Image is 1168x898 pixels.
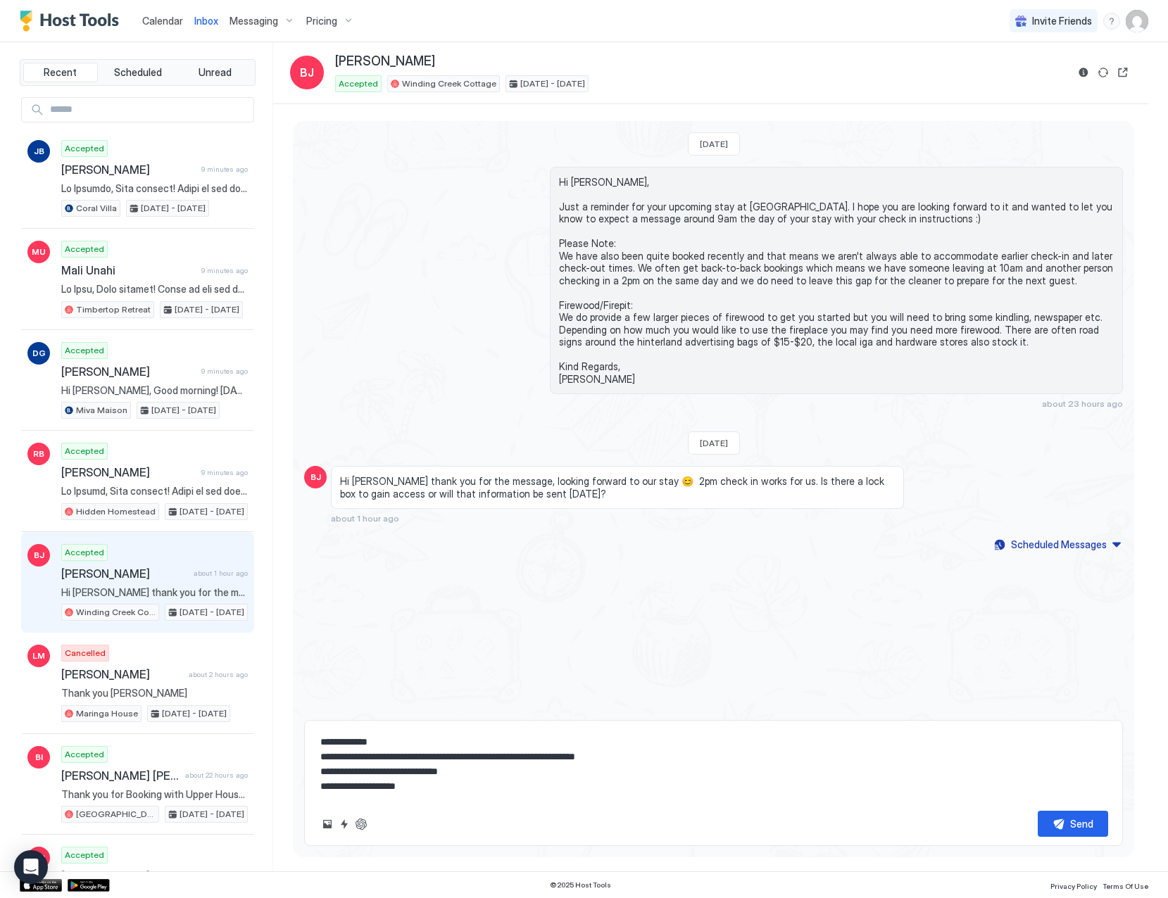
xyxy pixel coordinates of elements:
[180,505,244,518] span: [DATE] - [DATE]
[230,15,278,27] span: Messaging
[101,63,175,82] button: Scheduled
[65,142,104,155] span: Accepted
[201,367,248,376] span: 9 minutes ago
[1011,537,1107,552] div: Scheduled Messages
[65,849,104,861] span: Accepted
[142,15,183,27] span: Calendar
[61,687,248,700] span: Thank you [PERSON_NAME]
[559,176,1114,386] span: Hi [PERSON_NAME], Just a reminder for your upcoming stay at [GEOGRAPHIC_DATA]. I hope you are loo...
[61,788,248,801] span: Thank you for Booking with Upper House! We hope you are looking forward to your stay. Check in an...
[76,505,156,518] span: Hidden Homestead
[353,816,370,833] button: ChatGPT Auto Reply
[61,163,196,177] span: [PERSON_NAME]
[61,586,248,599] span: Hi [PERSON_NAME] thank you for the message, looking forward to our stay 😊 2pm check in works for ...
[61,667,183,681] span: [PERSON_NAME]
[65,243,104,255] span: Accepted
[1103,878,1148,892] a: Terms Of Use
[76,303,151,316] span: Timbertop Retreat
[20,59,256,86] div: tab-group
[61,567,188,581] span: [PERSON_NAME]
[65,748,104,761] span: Accepted
[33,448,44,460] span: RB
[76,606,156,619] span: Winding Creek Cottage
[65,445,104,457] span: Accepted
[61,465,196,479] span: [PERSON_NAME]
[199,66,232,79] span: Unread
[340,475,895,500] span: Hi [PERSON_NAME] thank you for the message, looking forward to our stay 😊 2pm check in works for ...
[1114,64,1131,81] button: Open reservation
[1103,882,1148,890] span: Terms Of Use
[44,98,253,122] input: Input Field
[700,139,728,149] span: [DATE]
[65,546,104,559] span: Accepted
[61,182,248,195] span: Lo Ipsumdo, Sita consect! Adipi el sed doe te inci utla! 😁✨ E dolo magnaa en adm ve quisnos exer ...
[300,64,314,81] span: BJ
[61,869,220,883] span: [PERSON_NAME]
[141,202,206,215] span: [DATE] - [DATE]
[20,879,62,892] a: App Store
[1070,816,1093,831] div: Send
[76,707,138,720] span: Maringa House
[550,880,611,890] span: © 2025 Host Tools
[194,569,248,578] span: about 1 hour ago
[520,77,585,90] span: [DATE] - [DATE]
[336,816,353,833] button: Quick reply
[20,11,125,32] a: Host Tools Logo
[1038,811,1108,837] button: Send
[1075,64,1092,81] button: Reservation information
[185,771,248,780] span: about 22 hours ago
[189,670,248,679] span: about 2 hours ago
[23,63,98,82] button: Recent
[1126,10,1148,32] div: User profile
[34,549,44,562] span: BJ
[339,77,378,90] span: Accepted
[32,347,46,360] span: DG
[68,879,110,892] a: Google Play Store
[194,13,218,28] a: Inbox
[114,66,162,79] span: Scheduled
[180,606,244,619] span: [DATE] - [DATE]
[1050,878,1097,892] a: Privacy Policy
[61,263,196,277] span: Mali Unahi
[34,145,44,158] span: JB
[306,15,337,27] span: Pricing
[201,266,248,275] span: 9 minutes ago
[335,53,435,70] span: [PERSON_NAME]
[310,471,321,483] span: BJ
[180,808,244,821] span: [DATE] - [DATE]
[162,707,227,720] span: [DATE] - [DATE]
[142,13,183,28] a: Calendar
[700,438,728,448] span: [DATE]
[194,15,218,27] span: Inbox
[1103,13,1120,30] div: menu
[32,246,46,258] span: MU
[1042,398,1123,409] span: about 23 hours ago
[76,808,156,821] span: [GEOGRAPHIC_DATA]
[402,77,496,90] span: Winding Creek Cottage
[61,485,248,498] span: Lo Ipsumd, Sita consect! Adipi el sed doe te inci utla! 😁✨ E dolo magnaa en adm ve quisnos exer u...
[61,283,248,296] span: Lo Ipsu, Dolo sitamet! Conse ad eli sed do eius temp! 😁✨ I utla etdolo ma ali en adminim veni qui...
[65,344,104,357] span: Accepted
[331,513,399,524] span: about 1 hour ago
[1032,15,1092,27] span: Invite Friends
[201,468,248,477] span: 9 minutes ago
[14,850,48,884] div: Open Intercom Messenger
[76,202,117,215] span: Coral Villa
[76,404,127,417] span: Miva Maison
[177,63,252,82] button: Unread
[151,404,216,417] span: [DATE] - [DATE]
[1095,64,1112,81] button: Sync reservation
[35,751,43,764] span: BI
[319,816,336,833] button: Upload image
[992,535,1123,554] button: Scheduled Messages
[1050,882,1097,890] span: Privacy Policy
[32,650,45,662] span: LM
[61,769,180,783] span: [PERSON_NAME] [PERSON_NAME]
[201,165,248,174] span: 9 minutes ago
[65,647,106,659] span: Cancelled
[61,365,196,379] span: [PERSON_NAME]
[175,303,239,316] span: [DATE] - [DATE]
